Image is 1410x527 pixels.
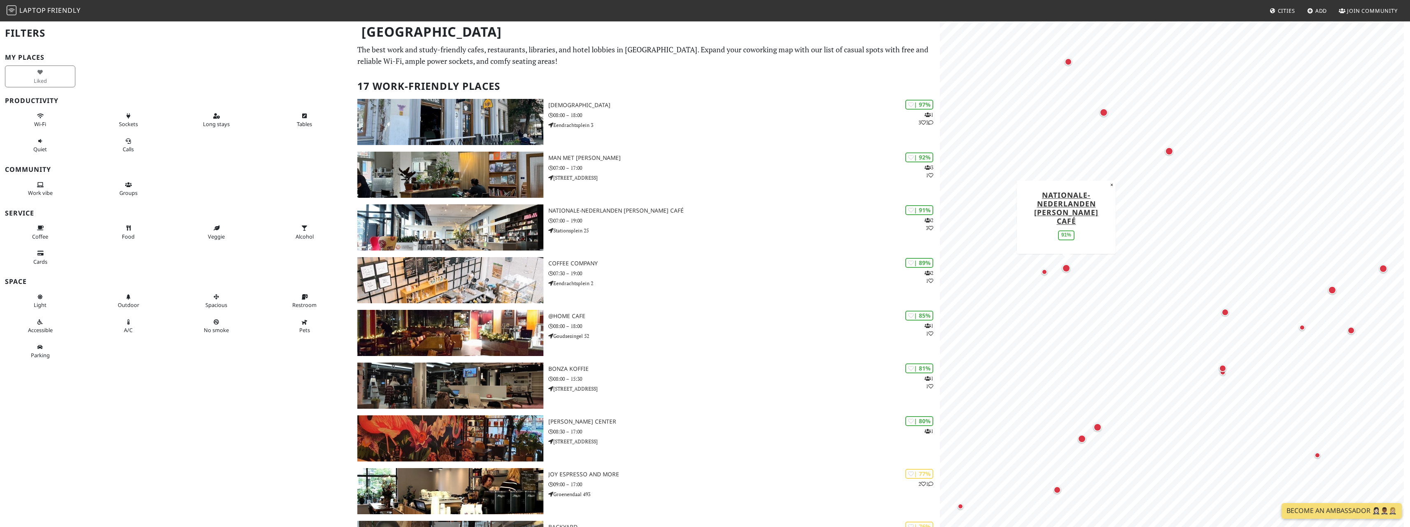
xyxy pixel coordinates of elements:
[204,326,229,334] span: Smoke free
[5,278,347,286] h3: Space
[357,468,543,514] img: Joy Espresso and More
[7,5,16,15] img: LaptopFriendly
[548,121,940,129] p: Eendrachtsplein 3
[355,21,938,43] h1: [GEOGRAPHIC_DATA]
[352,257,940,303] a: Coffee Company | 89% 21 Coffee Company 07:30 – 19:00 Eendrachtsplein 2
[181,109,252,131] button: Long stays
[357,44,935,68] p: The best work and study-friendly cafes, restaurants, libraries, and hotel lobbies in [GEOGRAPHIC_...
[1108,180,1116,190] button: Close popup
[352,204,940,251] a: Nationale-Nederlanden Douwe Egberts Café | 91% 23 Nationale-Nederlanden [PERSON_NAME] Café 07:00 ...
[357,99,543,145] img: Heilige Boontjes
[905,363,933,373] div: | 81%
[548,438,940,445] p: [STREET_ADDRESS]
[548,217,940,225] p: 07:00 – 19:00
[34,120,46,128] span: Stable Wi-Fi
[269,290,340,312] button: Restroom
[31,351,50,359] span: Parking
[548,102,940,109] h3: [DEMOGRAPHIC_DATA]
[905,416,933,426] div: | 80%
[5,178,75,200] button: Work vibe
[905,152,933,162] div: | 92%
[5,315,75,337] button: Accessible
[925,164,933,179] p: 3 1
[5,246,75,268] button: Cards
[208,233,225,240] span: Veggie
[905,100,933,109] div: | 97%
[925,427,933,435] p: 1
[205,301,227,309] span: Spacious
[1375,260,1391,277] div: Map marker
[1266,3,1298,18] a: Cities
[5,209,347,217] h3: Service
[119,120,138,128] span: Power sockets
[5,21,347,46] h2: Filters
[548,428,940,436] p: 08:30 – 17:00
[548,471,940,478] h3: Joy Espresso and More
[1089,419,1106,436] div: Map marker
[5,290,75,312] button: Light
[548,269,940,277] p: 07:30 – 19:00
[905,469,933,478] div: | 77%
[292,301,317,309] span: Restroom
[548,279,940,287] p: Eendrachtsplein 2
[297,120,312,128] span: Work-friendly tables
[548,207,940,214] h3: Nationale-Nederlanden [PERSON_NAME] Café
[5,166,347,173] h3: Community
[1294,319,1310,336] div: Map marker
[93,315,163,337] button: A/C
[269,315,340,337] button: Pets
[1095,104,1112,121] div: Map marker
[548,164,940,172] p: 07:00 – 17:00
[1161,143,1177,159] div: Map marker
[352,363,940,409] a: Bonza koffie | 81% 11 Bonza koffie 08:00 – 15:30 [STREET_ADDRESS]
[181,290,252,312] button: Spacious
[548,227,940,234] p: Stationsplein 25
[548,490,940,498] p: Groenendaal 493
[5,97,347,105] h3: Productivity
[93,221,163,243] button: Food
[918,480,933,488] p: 2 1
[548,260,940,267] h3: Coffee Company
[548,480,940,488] p: 09:00 – 17:00
[5,54,347,61] h3: My Places
[1315,7,1327,14] span: Add
[357,363,543,409] img: Bonza koffie
[918,111,933,126] p: 1 3 3
[548,365,940,372] h3: Bonza koffie
[548,111,940,119] p: 08:00 – 18:00
[1309,447,1326,464] div: Map marker
[1074,431,1090,447] div: Map marker
[1214,360,1231,377] div: Map marker
[1058,230,1074,240] div: 91%
[1036,264,1053,280] div: Map marker
[548,322,940,330] p: 08:00 – 18:00
[33,145,47,153] span: Quiet
[5,340,75,362] button: Parking
[5,109,75,131] button: Wi-Fi
[905,258,933,267] div: | 89%
[925,322,933,337] p: 1 1
[1335,3,1401,18] a: Join Community
[1217,304,1233,321] div: Map marker
[357,257,543,303] img: Coffee Company
[299,326,310,334] span: Pet friendly
[122,233,135,240] span: Food
[203,120,230,128] span: Long stays
[118,301,139,309] span: Outdoor area
[352,310,940,356] a: @Home Cafe | 85% 11 @Home Cafe 08:00 – 18:00 Goudsesingel 52
[905,205,933,215] div: | 91%
[952,498,969,515] div: Map marker
[357,152,543,198] img: Man met bril koffie
[93,134,163,156] button: Calls
[296,233,314,240] span: Alcohol
[181,221,252,243] button: Veggie
[1343,322,1359,339] div: Map marker
[119,189,138,197] span: Group tables
[357,74,935,99] h2: 17 Work-Friendly Places
[1058,260,1074,276] div: Map marker
[1049,482,1065,498] div: Map marker
[7,4,81,18] a: LaptopFriendly LaptopFriendly
[1324,282,1340,298] div: Map marker
[548,174,940,182] p: [STREET_ADDRESS]
[548,155,940,162] h3: Man met [PERSON_NAME]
